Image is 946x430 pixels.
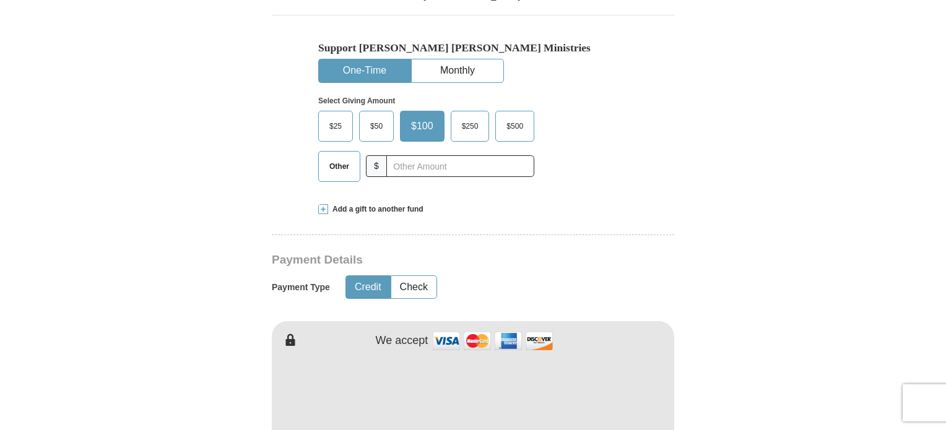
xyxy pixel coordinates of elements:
span: $25 [323,117,348,135]
span: $50 [364,117,389,135]
span: Add a gift to another fund [328,204,423,215]
span: $100 [405,117,440,135]
h5: Payment Type [272,282,330,293]
button: One-Time [319,59,410,82]
span: $250 [456,117,485,135]
span: $500 [500,117,529,135]
strong: Select Giving Amount [318,97,395,105]
h4: We accept [376,334,428,348]
input: Other Amount [386,155,534,177]
span: Other [323,157,355,176]
h3: Payment Details [272,253,588,267]
button: Monthly [412,59,503,82]
button: Check [391,276,436,299]
button: Credit [346,276,390,299]
h5: Support [PERSON_NAME] [PERSON_NAME] Ministries [318,41,628,54]
span: $ [366,155,387,177]
img: credit cards accepted [431,327,555,354]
